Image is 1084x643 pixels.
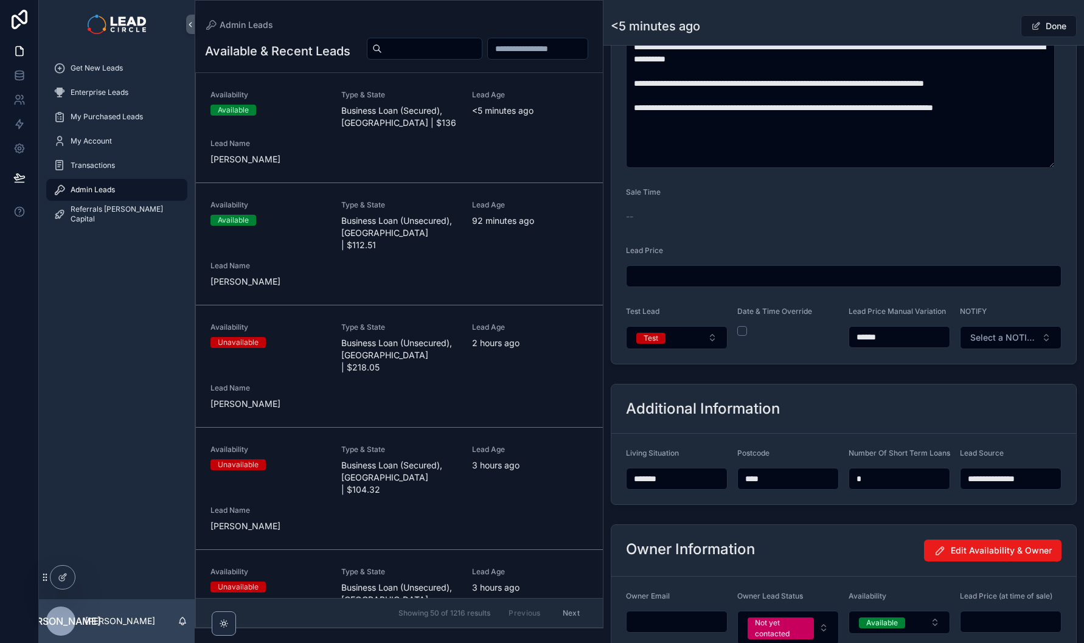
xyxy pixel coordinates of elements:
a: Admin Leads [205,19,273,31]
span: 3 hours ago [472,582,588,594]
a: AvailabilityAvailableType & StateBusiness Loan (Secured), [GEOGRAPHIC_DATA] | $136Lead Age<5 minu... [196,73,603,183]
div: scrollable content [39,49,195,241]
span: [PERSON_NAME] [210,276,327,288]
span: Admin Leads [71,185,115,195]
h2: Additional Information [626,399,780,419]
span: Type & State [341,445,457,454]
span: Owner Email [626,591,670,600]
h1: Available & Recent Leads [205,43,350,60]
button: Next [554,603,588,622]
span: 92 minutes ago [472,215,588,227]
span: Availability [210,200,327,210]
span: 2 hours ago [472,337,588,349]
span: Lead Name [210,261,327,271]
a: AvailabilityUnavailableType & StateBusiness Loan (Secured), [GEOGRAPHIC_DATA] | $104.32Lead Age3 ... [196,428,603,550]
span: Living Situation [626,448,679,457]
span: Business Loan (Secured), [GEOGRAPHIC_DATA] | $104.32 [341,459,457,496]
div: Available [866,617,898,628]
span: Edit Availability & Owner [951,544,1052,557]
span: <5 minutes ago [472,105,588,117]
span: Postcode [737,448,770,457]
div: Unavailable [218,337,259,348]
a: Enterprise Leads [46,82,187,103]
div: Not yet contacted [755,617,807,639]
span: Get New Leads [71,63,123,73]
a: Admin Leads [46,179,187,201]
span: Type & State [341,90,457,100]
span: Lead Price [626,246,663,255]
span: Owner Lead Status [737,591,803,600]
span: Lead Age [472,322,588,332]
span: Availability [210,90,327,100]
button: Done [1021,15,1077,37]
span: Lead Name [210,383,327,393]
span: Lead Name [210,506,327,515]
span: [PERSON_NAME] [210,398,327,410]
span: Transactions [71,161,115,170]
span: Test Lead [626,307,659,316]
span: [PERSON_NAME] [21,614,101,628]
span: Type & State [341,200,457,210]
span: My Account [71,136,112,146]
div: Unavailable [218,582,259,593]
span: Showing 50 of 1216 results [398,608,490,618]
button: Select Button [849,611,950,634]
div: Test [644,333,658,344]
button: Select Button [626,326,728,349]
a: Get New Leads [46,57,187,79]
span: Admin Leads [220,19,273,31]
span: Sale Time [626,187,661,196]
span: Availability [210,445,327,454]
span: Lead Price (at time of sale) [960,591,1052,600]
span: Lead Name [210,139,327,148]
span: 3 hours ago [472,459,588,471]
span: Type & State [341,567,457,577]
img: App logo [88,15,145,34]
span: Business Loan (Unsecured), [GEOGRAPHIC_DATA] | $67.55 [341,582,457,618]
span: [PERSON_NAME] [210,520,327,532]
span: Business Loan (Unsecured), [GEOGRAPHIC_DATA] | $112.51 [341,215,457,251]
span: Availability [849,591,886,600]
span: Select a NOTIFY [970,332,1037,344]
a: AvailabilityUnavailableType & StateBusiness Loan (Unsecured), [GEOGRAPHIC_DATA] | $218.05Lead Age... [196,305,603,428]
a: Referrals [PERSON_NAME] Capital [46,203,187,225]
span: Referrals [PERSON_NAME] Capital [71,204,175,224]
div: Unavailable [218,459,259,470]
span: Availability [210,322,327,332]
span: Enterprise Leads [71,88,128,97]
div: Available [218,215,249,226]
span: Lead Age [472,445,588,454]
span: Lead Price Manual Variation [849,307,946,316]
span: NOTIFY [960,307,987,316]
span: Type & State [341,322,457,332]
span: -- [626,210,633,223]
a: AvailabilityAvailableType & StateBusiness Loan (Unsecured), [GEOGRAPHIC_DATA] | $112.51Lead Age92... [196,183,603,305]
span: [PERSON_NAME] [210,153,327,165]
span: Business Loan (Secured), [GEOGRAPHIC_DATA] | $136 [341,105,457,129]
div: Available [218,105,249,116]
span: Lead Age [472,567,588,577]
span: Business Loan (Unsecured), [GEOGRAPHIC_DATA] | $218.05 [341,337,457,374]
span: Availability [210,567,327,577]
span: Lead Source [960,448,1004,457]
a: My Account [46,130,187,152]
span: Lead Age [472,200,588,210]
span: Number Of Short Term Loans [849,448,950,457]
span: Date & Time Override [737,307,812,316]
a: Transactions [46,155,187,176]
p: [PERSON_NAME] [85,615,155,627]
button: Edit Availability & Owner [924,540,1061,561]
button: Select Button [960,326,1061,349]
span: Lead Age [472,90,588,100]
h2: Owner Information [626,540,755,559]
span: My Purchased Leads [71,112,143,122]
a: My Purchased Leads [46,106,187,128]
h1: <5 minutes ago [611,18,700,35]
